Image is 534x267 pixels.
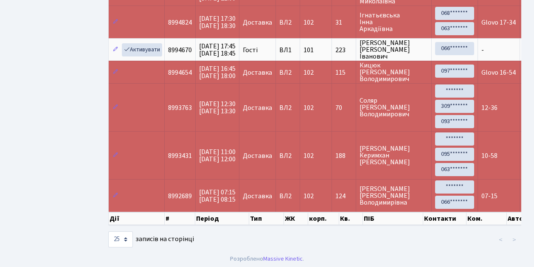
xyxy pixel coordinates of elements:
[360,62,428,82] span: Кицюк [PERSON_NAME] Володимирович
[199,14,236,31] span: [DATE] 17:30 [DATE] 18:30
[467,212,507,225] th: Ком.
[304,191,314,201] span: 102
[304,45,314,55] span: 101
[335,47,352,53] span: 223
[279,19,296,26] span: ВЛ2
[109,212,165,225] th: Дії
[360,185,428,206] span: [PERSON_NAME] [PERSON_NAME] Володимирівна
[279,47,296,53] span: ВЛ1
[168,103,192,112] span: 8993763
[243,152,272,159] span: Доставка
[243,69,272,76] span: Доставка
[243,193,272,200] span: Доставка
[335,104,352,111] span: 70
[481,45,484,55] span: -
[335,69,352,76] span: 115
[168,18,192,27] span: 8994824
[284,212,308,225] th: ЖК
[230,254,304,264] div: Розроблено .
[335,193,352,200] span: 124
[168,45,192,55] span: 8994670
[363,212,423,225] th: ПІБ
[279,69,296,76] span: ВЛ2
[199,64,236,81] span: [DATE] 16:45 [DATE] 18:00
[304,103,314,112] span: 102
[108,231,194,247] label: записів на сторінці
[199,99,236,116] span: [DATE] 12:30 [DATE] 13:30
[339,212,363,225] th: Кв.
[481,151,497,160] span: 10-58
[360,97,428,118] span: Соляр [PERSON_NAME] Володимирович
[122,43,162,56] a: Активувати
[279,104,296,111] span: ВЛ2
[199,42,236,58] span: [DATE] 17:45 [DATE] 18:45
[249,212,284,225] th: Тип
[360,12,428,32] span: Ігнатьєвська Інна Аркадіївна
[279,152,296,159] span: ВЛ2
[165,212,195,225] th: #
[481,191,497,201] span: 07-15
[308,212,339,225] th: корп.
[304,68,314,77] span: 102
[199,147,236,164] span: [DATE] 11:00 [DATE] 12:00
[199,188,236,204] span: [DATE] 07:15 [DATE] 08:15
[304,151,314,160] span: 102
[279,193,296,200] span: ВЛ2
[168,68,192,77] span: 8994654
[335,152,352,159] span: 188
[168,151,192,160] span: 8993431
[168,191,192,201] span: 8992689
[423,212,467,225] th: Контакти
[263,254,303,263] a: Massive Kinetic
[243,47,258,53] span: Гості
[243,19,272,26] span: Доставка
[304,18,314,27] span: 102
[195,212,249,225] th: Період
[335,19,352,26] span: 31
[481,18,516,27] span: Glovo 17-34
[360,39,428,60] span: [PERSON_NAME] [PERSON_NAME] Іванович
[108,231,133,247] select: записів на сторінці
[360,145,428,166] span: [PERSON_NAME] Керимхан [PERSON_NAME]
[481,103,497,112] span: 12-36
[481,68,516,77] span: Glovo 16-54
[243,104,272,111] span: Доставка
